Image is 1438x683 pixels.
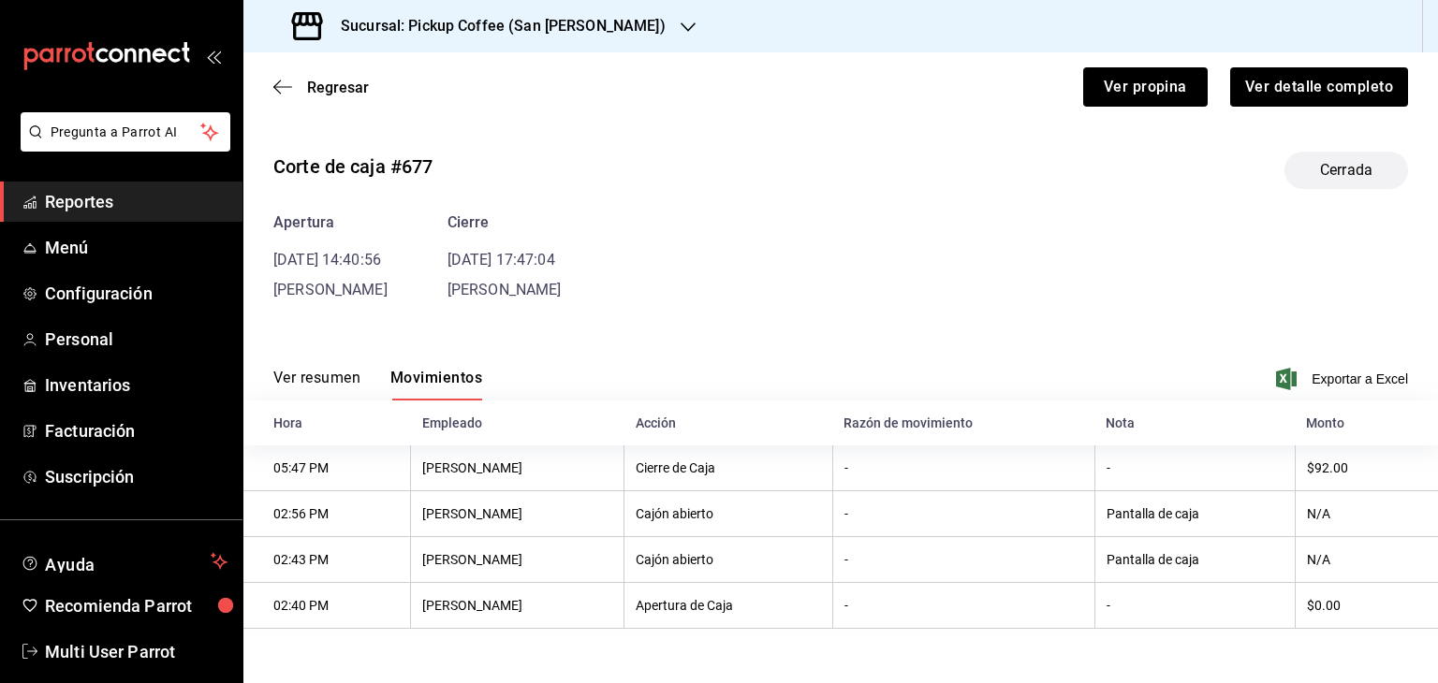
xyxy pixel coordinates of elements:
[411,537,624,583] th: [PERSON_NAME]
[273,153,433,181] div: Corte de caja #677
[307,79,369,96] span: Regresar
[624,537,833,583] th: Cajón abierto
[326,15,666,37] h3: Sucursal: Pickup Coffee (San [PERSON_NAME])
[1295,445,1438,491] th: $92.00
[45,464,227,489] span: Suscripción
[243,400,411,445] th: Hora
[273,369,360,400] button: Ver resumen
[832,400,1094,445] th: Razón de movimiento
[45,550,203,573] span: Ayuda
[45,327,227,352] span: Personal
[273,251,381,269] time: [DATE] 14:40:56
[448,281,562,298] span: [PERSON_NAME]
[273,369,482,400] div: navigation tabs
[390,369,482,400] button: Movimientos
[1295,491,1438,537] th: N/A
[273,79,369,96] button: Regresar
[243,445,411,491] th: 05:47 PM
[624,445,833,491] th: Cierre de Caja
[1094,445,1295,491] th: -
[1280,368,1408,390] button: Exportar a Excel
[45,639,227,664] span: Multi User Parrot
[832,491,1094,537] th: -
[411,583,624,629] th: [PERSON_NAME]
[45,235,227,260] span: Menú
[448,251,555,269] time: [DATE] 17:47:04
[45,372,227,398] span: Inventarios
[45,281,227,306] span: Configuración
[243,537,411,583] th: 02:43 PM
[45,593,227,618] span: Recomienda Parrot
[1094,491,1295,537] th: Pantalla de caja
[45,418,227,443] span: Facturación
[51,123,201,142] span: Pregunta a Parrot AI
[624,583,833,629] th: Apertura de Caja
[832,445,1094,491] th: -
[1295,583,1438,629] th: $0.00
[45,189,227,214] span: Reportes
[1295,537,1438,583] th: N/A
[624,491,833,537] th: Cajón abierto
[13,136,230,155] a: Pregunta a Parrot AI
[832,583,1094,629] th: -
[1309,159,1384,182] span: Cerrada
[1230,67,1408,107] button: Ver detalle completo
[1295,400,1438,445] th: Monto
[1094,583,1295,629] th: -
[411,445,624,491] th: [PERSON_NAME]
[1083,67,1208,107] button: Ver propina
[21,112,230,152] button: Pregunta a Parrot AI
[411,400,624,445] th: Empleado
[1094,400,1295,445] th: Nota
[624,400,833,445] th: Acción
[273,281,388,298] span: [PERSON_NAME]
[411,491,624,537] th: [PERSON_NAME]
[206,49,221,64] button: open_drawer_menu
[273,211,388,234] div: Apertura
[243,583,411,629] th: 02:40 PM
[1094,537,1295,583] th: Pantalla de caja
[243,491,411,537] th: 02:56 PM
[448,211,562,234] div: Cierre
[832,537,1094,583] th: -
